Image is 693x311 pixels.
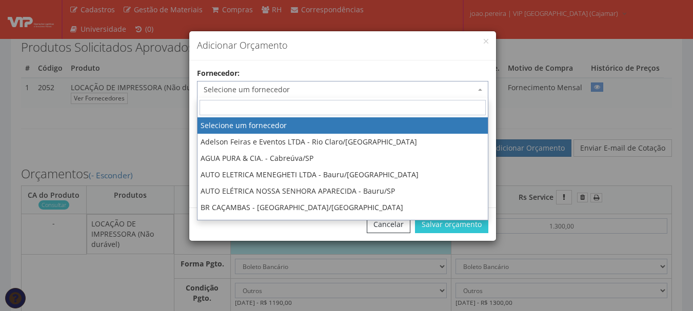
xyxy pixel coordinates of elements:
li: [PERSON_NAME] E COSSETIN ESCRITORIOS COMPARTILHADOS LTDA - [GEOGRAPHIC_DATA]/GO [197,216,488,242]
li: Adelson Feiras e Eventos LTDA - Rio Claro/[GEOGRAPHIC_DATA] [197,134,488,150]
li: AGUA PURA & CIA. - Cabreúva/SP [197,150,488,167]
li: AUTO ELÉTRICA NOSSA SENHORA APARECIDA - Bauru/SP [197,183,488,199]
label: Fornecedor: [197,68,240,78]
li: AUTO ELETRICA MENEGHETI LTDA - Bauru/[GEOGRAPHIC_DATA] [197,167,488,183]
button: Salvar orçamento [415,216,488,233]
li: BR CAÇAMBAS - [GEOGRAPHIC_DATA]/[GEOGRAPHIC_DATA] [197,199,488,216]
span: Selecione um fornecedor [197,81,488,98]
button: Cancelar [367,216,410,233]
span: Selecione um fornecedor [204,85,476,95]
li: Selecione um fornecedor [197,117,488,134]
h4: Adicionar Orçamento [197,39,488,52]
